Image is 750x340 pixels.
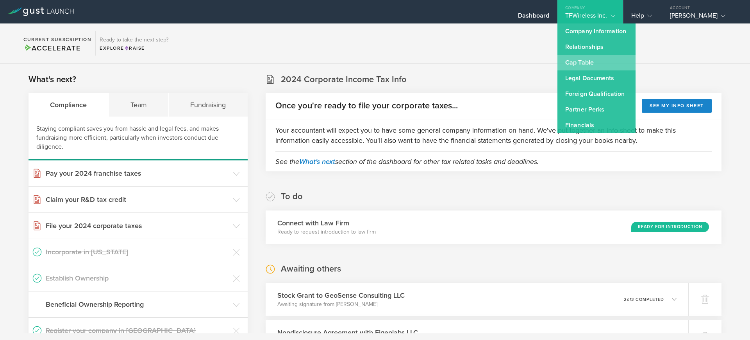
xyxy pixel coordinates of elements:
div: TFWireless Inc. [565,12,615,23]
a: What's next [299,157,335,166]
div: Connect with Law FirmReady to request introduction to law firmReady for Introduction [266,210,721,244]
iframe: Chat Widget [711,302,750,340]
h2: To do [281,191,303,202]
h3: Claim your R&D tax credit [46,194,229,205]
h3: Beneficial Ownership Reporting [46,299,229,309]
h2: Current Subscription [23,37,91,42]
div: Fundraising [169,93,248,117]
div: Ready to take the next step?ExploreRaise [95,31,172,56]
h3: Stock Grant to GeoSense Consulting LLC [277,290,405,300]
h2: 2024 Corporate Income Tax Info [281,74,407,85]
em: of [627,297,631,302]
p: Ready to request introduction to law firm [277,228,376,236]
h3: Incorporate in [US_STATE] [46,247,229,257]
div: Explore [100,45,168,52]
div: Help [631,12,652,23]
h3: File your 2024 corporate taxes [46,221,229,231]
div: [PERSON_NAME] [670,12,736,23]
h3: Pay your 2024 franchise taxes [46,168,229,178]
p: Your accountant will expect you to have some general company information on hand. We've put toget... [275,125,712,146]
h2: What's next? [29,74,76,85]
h3: Register your company in [GEOGRAPHIC_DATA] [46,326,229,336]
h2: Awaiting others [281,263,341,275]
div: Dashboard [518,12,549,23]
div: Team [109,93,169,117]
div: Staying compliant saves you from hassle and legal fees, and makes fundraising more efficient, par... [29,117,248,160]
span: Accelerate [23,44,80,52]
p: 2 3 completed [624,297,664,302]
div: Ready for Introduction [631,222,709,232]
div: Compliance [29,93,109,117]
h3: Ready to take the next step? [100,37,168,43]
button: See my info sheet [642,99,712,113]
p: Awaiting signature from [PERSON_NAME] [277,300,405,308]
em: See the section of the dashboard for other tax related tasks and deadlines. [275,157,539,166]
h3: Connect with Law Firm [277,218,376,228]
span: Raise [124,45,145,51]
h3: Nondisclosure Agreement with Eigenlabs LLC [277,327,418,338]
h3: Establish Ownership [46,273,229,283]
h2: Once you're ready to file your corporate taxes... [275,100,458,112]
